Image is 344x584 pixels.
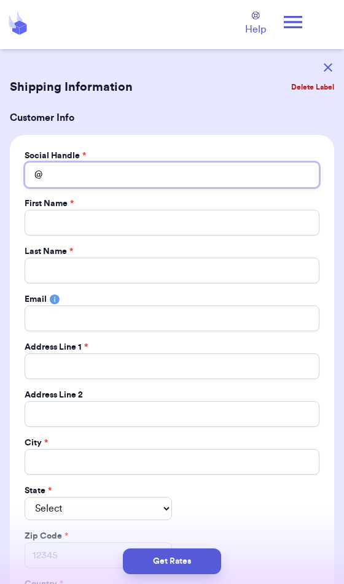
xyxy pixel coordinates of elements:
[25,162,42,188] div: @
[25,150,86,162] label: Social Handle
[25,293,47,305] label: Email
[10,110,334,125] h3: Customer Info
[25,437,48,449] label: City
[245,22,266,37] span: Help
[25,341,88,353] label: Address Line 1
[10,79,133,96] h2: Shipping Information
[25,485,52,497] label: State
[245,12,266,37] a: Help
[25,198,74,210] label: First Name
[286,74,339,101] button: Delete Label
[25,389,83,401] label: Address Line 2
[123,548,221,574] button: Get Rates
[25,530,68,542] label: Zip Code
[25,245,73,258] label: Last Name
